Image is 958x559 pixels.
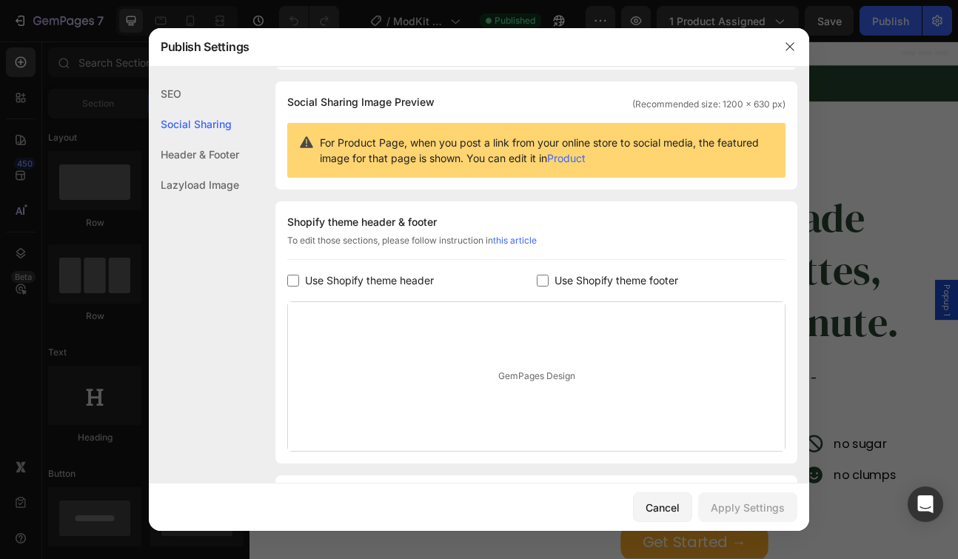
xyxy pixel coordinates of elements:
[287,213,786,231] div: Shopify theme header & footer
[149,109,239,139] div: Social Sharing
[287,93,435,111] span: Social Sharing Image Preview
[632,98,786,111] span: (Recommended size: 1200 x 630 px)
[547,152,586,164] a: Product
[732,530,811,557] p: no clumps
[698,492,797,522] button: Apply Settings
[732,492,799,518] p: no sugar
[305,272,434,289] span: Use Shopify theme header
[511,170,651,184] span: 2,300 Verified 5-Star Reviews
[149,27,771,66] div: Publish Settings
[149,78,239,109] div: SEO
[866,305,881,344] span: Popup 1
[509,530,594,557] p: easy to use
[711,500,785,515] div: Apply Settings
[908,486,943,522] div: Open Intercom Messenger
[287,234,786,260] div: To edit those sections, please follow instruction in
[149,170,239,200] div: Lazyload Image
[633,492,692,522] button: Cancel
[288,302,785,451] div: GemPages Design
[1,41,887,65] p: Ends [DATE]
[149,139,239,170] div: Header & Footer
[646,500,680,515] div: Cancel
[509,492,622,518] p: mindful energy
[465,188,888,387] h2: Barista-grade Matcha Lattes, under 1 minute.
[493,235,537,246] a: this article
[466,170,511,184] span: ★★★★★
[466,409,728,463] p: [PERSON_NAME], and healthier - for $1.50 / day.
[190,290,269,302] div: Drop element here
[555,272,678,289] span: Use Shopify theme footer
[320,135,774,166] span: For Product Page, when you post a link from your online store to social media, the featured image...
